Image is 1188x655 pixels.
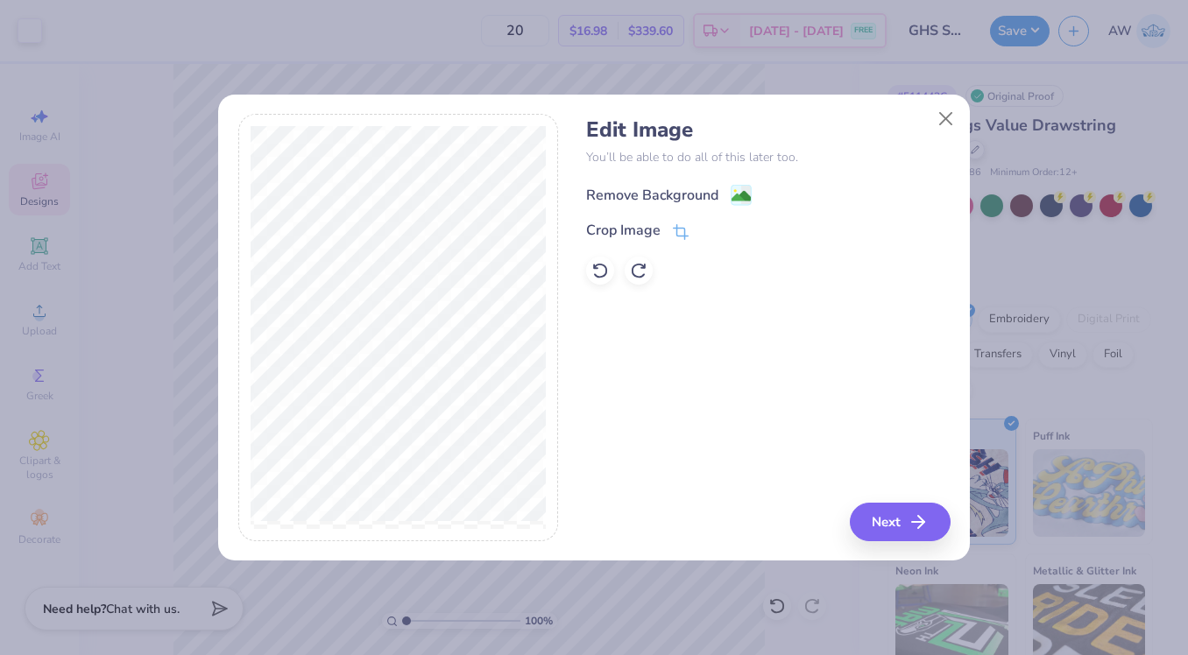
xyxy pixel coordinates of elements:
button: Close [930,102,963,135]
h4: Edit Image [586,117,950,143]
div: Crop Image [586,220,661,241]
p: You’ll be able to do all of this later too. [586,148,950,166]
button: Next [850,503,951,541]
div: Remove Background [586,185,718,206]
